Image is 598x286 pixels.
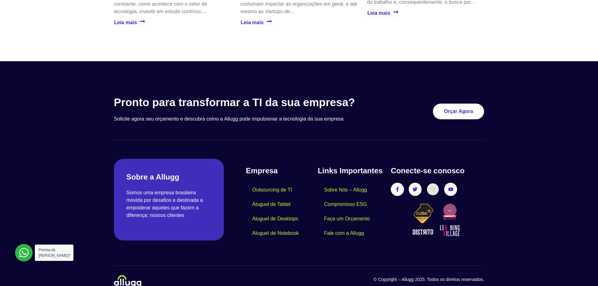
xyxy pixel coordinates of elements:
p: © Copyright – Allugg 2025. Todos os direitos reservados. [299,276,484,283]
nav: Menu [246,183,318,240]
p: Somos uma empresa brasileira movida por desafios e destinada a empoderar aqueles que fazem a dife... [127,189,212,219]
a: Outsourcing de TI [246,183,298,197]
a: Leia mais [114,18,146,27]
iframe: Chat Widget [485,206,598,286]
h4: Empresa [246,165,318,176]
h4: Conecte-se conosco [391,165,484,176]
a: Compromisso ESG [318,197,373,212]
a: Aluguel de Notebook [246,226,305,240]
a: Leia mais [367,9,399,17]
span: Orçar Agora [444,109,473,114]
a: Orçar Agora [433,104,484,119]
span: Precisa de [PERSON_NAME]? [39,248,70,258]
p: Solicite agora seu orçamento e descubra como a Allugg pode impulsionar a tecnologia da sua empresa [114,115,384,123]
nav: Menu [318,183,385,240]
a: Faça um Orçamento [318,212,376,226]
a: Aluguel de Desktops [246,212,304,226]
a: Leia mais [240,18,272,27]
h4: Links Importantes [318,165,385,176]
a: Sobre Nós – Allugg [318,183,373,197]
h3: Pronto para transformar a TI da sua empresa? [114,96,384,109]
a: Fale com a Allugg [318,226,370,240]
div: Widget de chat [485,206,598,286]
a: Aluguel de Tablet [246,197,297,212]
h2: Sobre a Allugg [127,171,212,183]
